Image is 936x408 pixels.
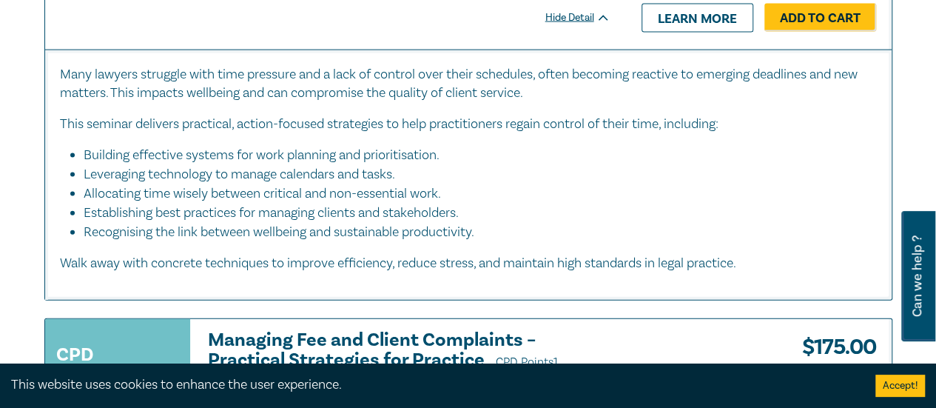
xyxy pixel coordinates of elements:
button: Accept cookies [875,375,925,397]
a: Managing Fee and Client Complaints – Practical Strategies for Practice CPD Points1 [208,330,610,372]
span: Can we help ? [910,220,924,332]
li: Building effective systems for work planning and prioritisation. [84,146,862,165]
span: CPD Points 1 [496,355,558,369]
p: Many lawyers struggle with time pressure and a lack of control over their schedules, often becomi... [60,65,877,104]
li: Allocating time wisely between critical and non-essential work. [84,184,862,204]
li: Recognising the link between wellbeing and sustainable productivity. [84,223,877,242]
h3: Managing Fee and Client Complaints – Practical Strategies for Practice [208,330,610,372]
div: This website uses cookies to enhance the user experience. [11,375,853,395]
li: Leveraging technology to manage calendars and tasks. [84,165,862,184]
p: Walk away with concrete techniques to improve efficiency, reduce stress, and maintain high standa... [60,254,877,273]
a: Add to Cart [764,4,876,32]
h3: $ 175.00 [791,330,876,364]
p: This seminar delivers practical, action-focused strategies to help practitioners regain control o... [60,115,877,134]
div: Hide Detail [545,10,627,25]
h3: CPD [56,341,93,368]
li: Establishing best practices for managing clients and stakeholders. [84,204,862,223]
a: Learn more [642,4,753,32]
